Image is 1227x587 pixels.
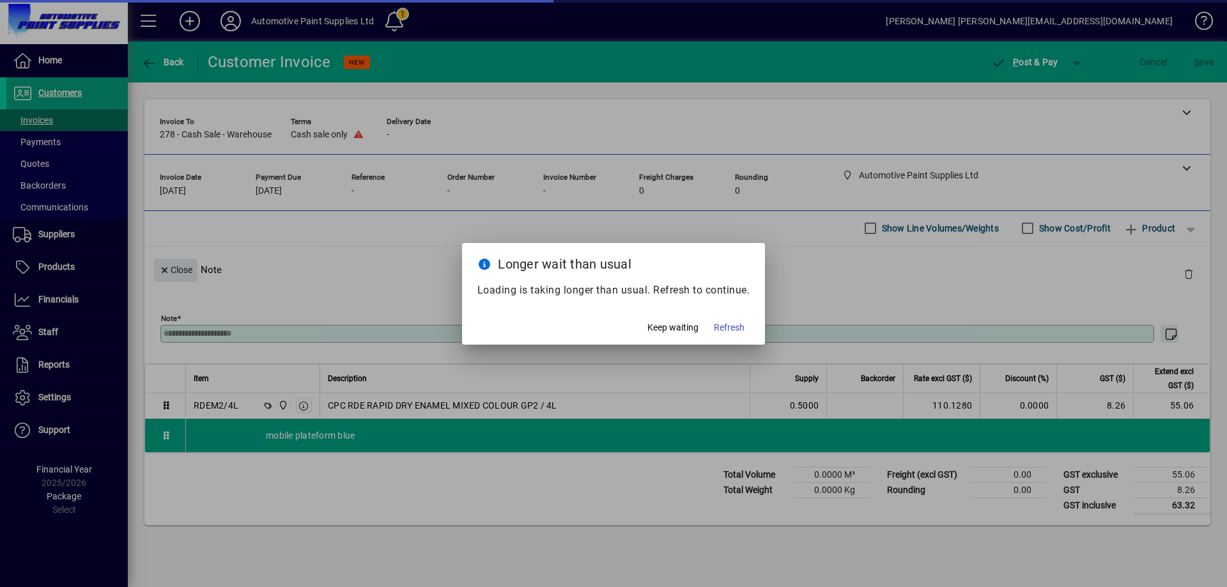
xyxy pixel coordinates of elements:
[714,321,745,334] span: Refresh
[477,283,750,298] p: Loading is taking longer than usual. Refresh to continue.
[498,256,631,272] span: Longer wait than usual
[642,317,704,340] button: Keep waiting
[647,321,698,334] span: Keep waiting
[709,317,750,340] button: Refresh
